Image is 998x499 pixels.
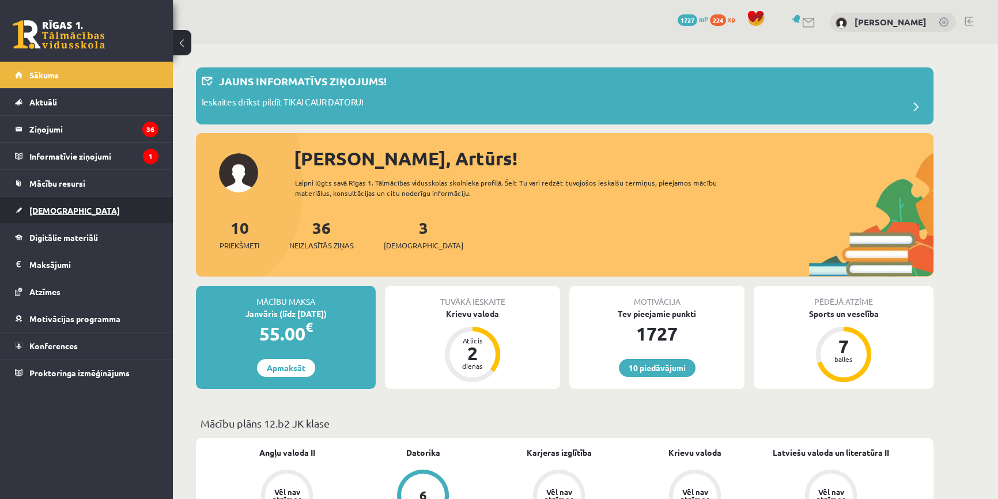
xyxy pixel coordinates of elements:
i: 1 [143,149,158,164]
a: 3[DEMOGRAPHIC_DATA] [384,217,463,251]
div: 2 [455,344,490,362]
img: Artūrs Kimerāls [836,17,847,29]
div: Pēdējā atzīme [754,286,933,308]
span: 224 [710,14,726,26]
span: xp [728,14,735,24]
span: € [305,319,313,335]
a: Mācību resursi [15,170,158,196]
legend: Maksājumi [29,251,158,278]
div: 55.00 [196,320,376,347]
div: Sports un veselība [754,308,933,320]
span: 1727 [678,14,697,26]
a: 10Priekšmeti [220,217,259,251]
div: Motivācija [569,286,744,308]
a: Digitālie materiāli [15,224,158,251]
span: [DEMOGRAPHIC_DATA] [384,240,463,251]
div: Atlicis [455,337,490,344]
span: mP [699,14,708,24]
span: Neizlasītās ziņas [289,240,354,251]
a: [DEMOGRAPHIC_DATA] [15,197,158,224]
a: Ziņojumi36 [15,116,158,142]
div: dienas [455,362,490,369]
a: Krievu valoda Atlicis 2 dienas [385,308,560,384]
div: Laipni lūgts savā Rīgas 1. Tālmācības vidusskolas skolnieka profilā. Šeit Tu vari redzēt tuvojošo... [295,177,738,198]
div: Tuvākā ieskaite [385,286,560,308]
p: Ieskaites drīkst pildīt TIKAI CAUR DATORU! [202,96,364,112]
legend: Informatīvie ziņojumi [29,143,158,169]
a: [PERSON_NAME] [855,16,927,28]
legend: Ziņojumi [29,116,158,142]
a: Jauns informatīvs ziņojums! Ieskaites drīkst pildīt TIKAI CAUR DATORU! [202,73,928,119]
a: Latviešu valoda un literatūra II [773,447,889,459]
a: 36Neizlasītās ziņas [289,217,354,251]
span: Atzīmes [29,286,61,297]
div: 1727 [569,320,744,347]
a: Karjeras izglītība [527,447,592,459]
span: Motivācijas programma [29,313,120,324]
a: Apmaksāt [257,359,315,377]
a: Aktuāli [15,89,158,115]
a: Proktoringa izmēģinājums [15,360,158,386]
a: Motivācijas programma [15,305,158,332]
a: Informatīvie ziņojumi1 [15,143,158,169]
span: Aktuāli [29,97,57,107]
div: Janvāris (līdz [DATE]) [196,308,376,320]
span: Priekšmeti [220,240,259,251]
div: Mācību maksa [196,286,376,308]
span: Proktoringa izmēģinājums [29,368,130,378]
div: balles [826,356,861,362]
a: Atzīmes [15,278,158,305]
span: Konferences [29,341,78,351]
a: Konferences [15,332,158,359]
p: Jauns informatīvs ziņojums! [219,73,387,89]
a: Rīgas 1. Tālmācības vidusskola [13,20,105,49]
p: Mācību plāns 12.b2 JK klase [201,415,929,431]
span: [DEMOGRAPHIC_DATA] [29,205,120,216]
a: Maksājumi [15,251,158,278]
div: [PERSON_NAME], Artūrs! [294,145,933,172]
a: 1727 mP [678,14,708,24]
a: 10 piedāvājumi [619,359,695,377]
span: Sākums [29,70,59,80]
a: Datorika [406,447,440,459]
i: 36 [142,122,158,137]
span: Mācību resursi [29,178,85,188]
a: 224 xp [710,14,741,24]
a: Sākums [15,62,158,88]
a: Angļu valoda II [259,447,315,459]
div: Krievu valoda [385,308,560,320]
div: Tev pieejamie punkti [569,308,744,320]
span: Digitālie materiāli [29,232,98,243]
a: Sports un veselība 7 balles [754,308,933,384]
a: Krievu valoda [668,447,721,459]
div: 7 [826,337,861,356]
